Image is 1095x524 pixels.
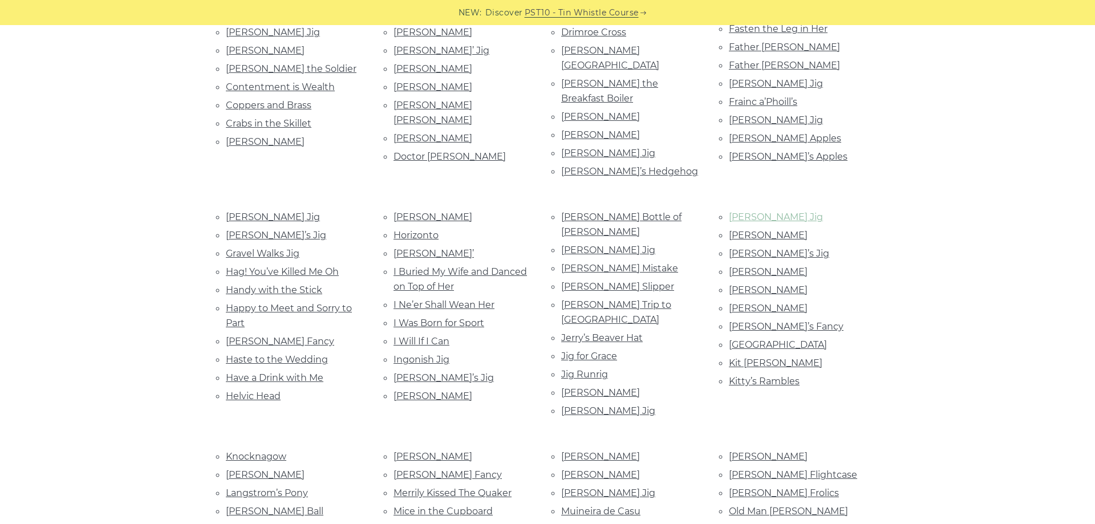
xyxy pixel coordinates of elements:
a: Coppers and Brass [226,100,311,111]
a: [GEOGRAPHIC_DATA] [729,339,827,350]
a: [PERSON_NAME] the Soldier [226,63,356,74]
a: Helvic Head [226,391,281,401]
a: [PERSON_NAME] [226,469,305,480]
a: Drimroe Cross [561,27,626,38]
a: [PERSON_NAME] [394,133,472,144]
a: [PERSON_NAME] Jig [729,78,823,89]
a: [PERSON_NAME] [729,303,808,314]
a: Knocknagow [226,451,286,462]
a: I Was Born for Sport [394,318,484,328]
a: [PERSON_NAME] [394,63,472,74]
a: [PERSON_NAME]’ [394,248,474,259]
a: [PERSON_NAME]’s Jig [226,230,326,241]
a: [PERSON_NAME] [729,230,808,241]
a: Ingonish Jig [394,354,449,365]
a: Mice in the Cupboard [394,506,493,517]
a: [PERSON_NAME] [394,391,472,401]
a: [PERSON_NAME] Jig [729,212,823,222]
a: I Buried My Wife and Danced on Top of Her [394,266,527,292]
a: [PERSON_NAME] [561,387,640,398]
a: [PERSON_NAME] [729,266,808,277]
a: [PERSON_NAME] Fancy [226,336,334,347]
a: [PERSON_NAME] Jig [561,405,655,416]
a: [PERSON_NAME] Trip to [GEOGRAPHIC_DATA] [561,299,671,325]
a: [PERSON_NAME] [561,129,640,140]
a: [PERSON_NAME][GEOGRAPHIC_DATA] [561,45,659,71]
a: PST10 - Tin Whistle Course [525,6,639,19]
a: [PERSON_NAME]’s Jig [729,248,829,259]
a: Doctor [PERSON_NAME] [394,151,506,162]
a: [PERSON_NAME] [226,45,305,56]
a: Crabs in the Skillet [226,118,311,129]
a: Contentment is Wealth [226,82,335,92]
a: [PERSON_NAME] Mistake [561,263,678,274]
a: Horizonto [394,230,439,241]
a: Muineira de Casu [561,506,640,517]
a: [PERSON_NAME] Apples [729,133,841,144]
a: [PERSON_NAME]’ Jig [394,45,489,56]
a: Kit [PERSON_NAME] [729,358,822,368]
a: [PERSON_NAME] [561,111,640,122]
a: Jerry’s Beaver Hat [561,332,643,343]
a: Haste to the Wedding [226,354,328,365]
a: [PERSON_NAME] Frolics [729,488,839,498]
a: Langstrom’s Pony [226,488,308,498]
a: [PERSON_NAME]’s Apples [729,151,847,162]
a: [PERSON_NAME] [394,27,472,38]
a: Merrily Kissed The Quaker [394,488,512,498]
a: [PERSON_NAME] Flightcase [729,469,857,480]
a: I Will If I Can [394,336,449,347]
a: [PERSON_NAME]’s Hedgehog [561,166,698,177]
a: Father [PERSON_NAME] [729,42,840,52]
a: Father [PERSON_NAME] [729,60,840,71]
span: Discover [485,6,523,19]
a: [PERSON_NAME] the Breakfast Boiler [561,78,658,104]
a: Old Man [PERSON_NAME] [729,506,848,517]
a: [PERSON_NAME] [226,136,305,147]
a: Jig Runrig [561,369,608,380]
a: [PERSON_NAME] Jig [561,148,655,159]
a: [PERSON_NAME] [561,469,640,480]
a: Gravel Walks Jig [226,248,299,259]
a: Kitty’s Rambles [729,376,800,387]
a: Happy to Meet and Sorry to Part [226,303,352,328]
a: [PERSON_NAME]’s Fancy [729,321,843,332]
a: I Ne’er Shall Wean Her [394,299,494,310]
a: [PERSON_NAME] [729,451,808,462]
a: [PERSON_NAME] Fancy [394,469,502,480]
a: Fasten the Leg in Her [729,23,828,34]
a: Handy with the Stick [226,285,322,295]
a: [PERSON_NAME] [394,212,472,222]
a: [PERSON_NAME] [394,82,472,92]
a: [PERSON_NAME] [394,451,472,462]
a: Hag! You’ve Killed Me Oh [226,266,339,277]
a: Have a Drink with Me [226,372,323,383]
a: [PERSON_NAME] Jig [561,488,655,498]
a: [PERSON_NAME] [PERSON_NAME] [394,100,472,125]
a: [PERSON_NAME]’s Jig [394,372,494,383]
a: [PERSON_NAME] [561,451,640,462]
a: [PERSON_NAME] Jig [226,212,320,222]
a: [PERSON_NAME] Slipper [561,281,674,292]
a: [PERSON_NAME] Bottle of [PERSON_NAME] [561,212,682,237]
a: [PERSON_NAME] Jig [729,115,823,125]
a: [PERSON_NAME] [729,285,808,295]
a: [PERSON_NAME] Ball [226,506,323,517]
a: Jig for Grace [561,351,617,361]
a: Frainc a’Phoill’s [729,96,797,107]
a: [PERSON_NAME] Jig [561,245,655,255]
a: [PERSON_NAME] Jig [226,27,320,38]
span: NEW: [459,6,482,19]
